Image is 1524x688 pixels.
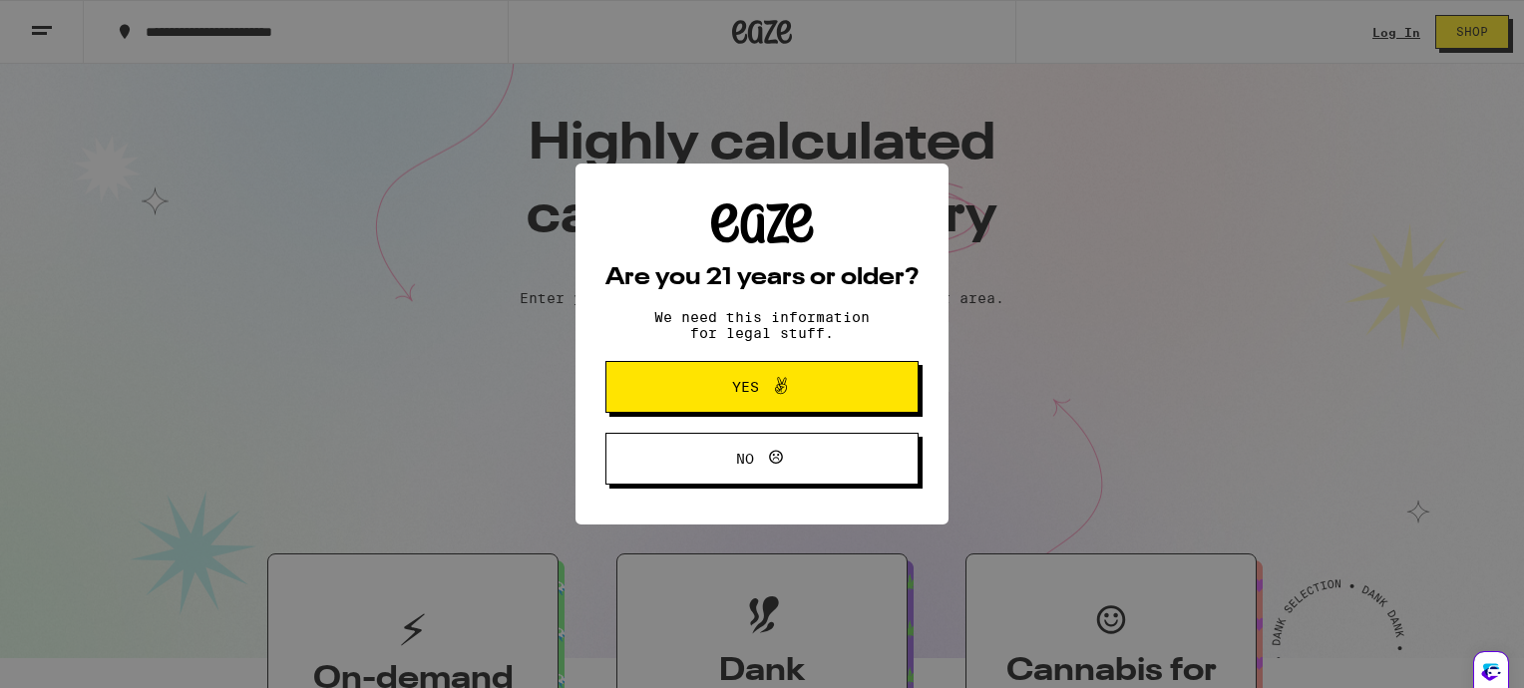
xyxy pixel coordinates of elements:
[732,380,759,394] span: Yes
[1477,657,1506,686] img: wiRPAZEX6Qd5GkipxmnKhIy308phxjiv+EHaKbQ5Ce+h88AAAAASUVORK5CYII=
[605,433,919,485] button: No
[605,266,919,290] h2: Are you 21 years or older?
[605,361,919,413] button: Yes
[736,452,754,466] span: No
[637,309,887,341] p: We need this information for legal stuff.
